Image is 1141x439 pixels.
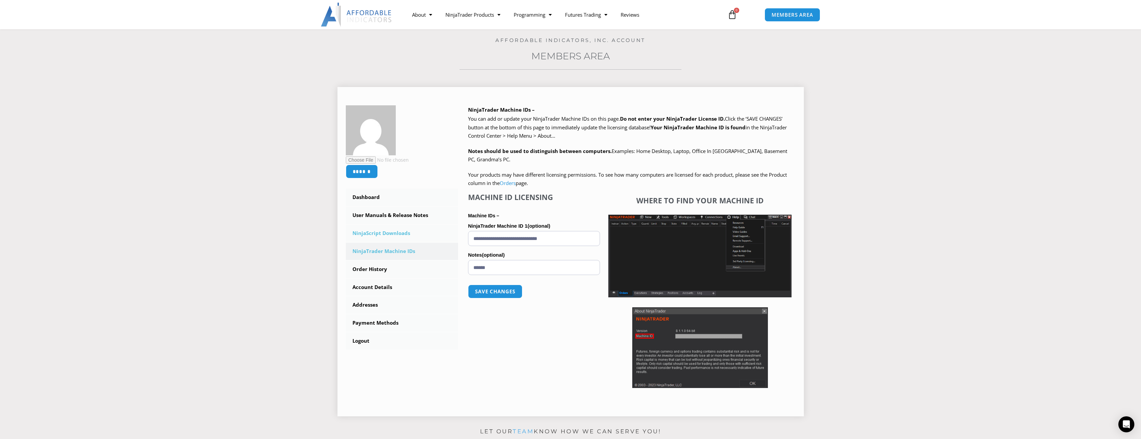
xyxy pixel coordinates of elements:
a: MEMBERS AREA [765,8,820,22]
div: Open Intercom Messenger [1118,416,1134,432]
a: NinjaScript Downloads [346,225,458,242]
span: 0 [734,8,739,13]
img: Screenshot 2025-01-17 114931 | Affordable Indicators – NinjaTrader [632,307,768,388]
nav: Menu [405,7,720,22]
a: NinjaTrader Products [439,7,507,22]
h4: Machine ID Licensing [468,193,600,201]
a: Account Details [346,279,458,296]
a: Addresses [346,296,458,314]
label: Notes [468,250,600,260]
a: Orders [500,180,516,186]
p: Let our know how we can serve you! [337,426,804,437]
a: NinjaTrader Machine IDs [346,243,458,260]
img: c39c8ddedc70301cf1980d047c64a80624ce35373e3bf1909ba5ef880e14724a [346,105,396,155]
nav: Account pages [346,189,458,350]
a: Members Area [531,50,610,62]
span: Examples: Home Desktop, Laptop, Office In [GEOGRAPHIC_DATA], Basement PC, Grandma’s PC. [468,148,787,163]
a: User Manuals & Release Notes [346,207,458,224]
strong: Notes should be used to distinguish between computers. [468,148,612,154]
label: NinjaTrader Machine ID 1 [468,221,600,231]
b: NinjaTrader Machine IDs – [468,106,535,113]
strong: Machine IDs – [468,213,499,218]
a: Futures Trading [558,7,614,22]
a: Affordable Indicators, Inc. Account [495,37,646,43]
strong: Your NinjaTrader Machine ID is found [651,124,746,131]
span: (optional) [482,252,505,258]
span: Click the ‘SAVE CHANGES’ button at the bottom of this page to immediately update the licensing da... [468,115,787,139]
a: About [405,7,439,22]
a: Dashboard [346,189,458,206]
span: (optional) [527,223,550,229]
a: Logout [346,332,458,350]
img: Screenshot 2025-01-17 1155544 | Affordable Indicators – NinjaTrader [608,215,792,297]
a: 0 [718,5,747,24]
span: Your products may have different licensing permissions. To see how many computers are licensed fo... [468,171,787,187]
h4: Where to find your Machine ID [608,196,792,205]
a: Reviews [614,7,646,22]
span: MEMBERS AREA [772,12,813,17]
button: Save changes [468,285,522,298]
a: Programming [507,7,558,22]
a: team [513,428,534,435]
img: LogoAI | Affordable Indicators – NinjaTrader [321,3,392,27]
a: Order History [346,261,458,278]
span: You can add or update your NinjaTrader Machine IDs on this page. [468,115,620,122]
b: Do not enter your NinjaTrader License ID. [620,115,725,122]
a: Payment Methods [346,314,458,332]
